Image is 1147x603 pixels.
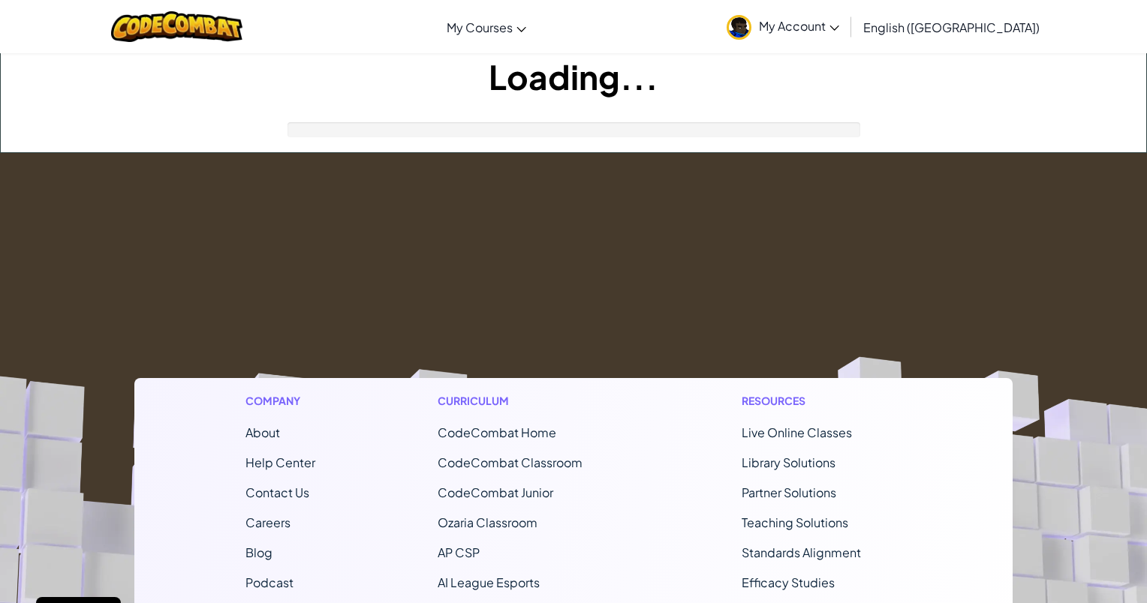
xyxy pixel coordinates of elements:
[742,514,848,530] a: Teaching Solutions
[863,19,1040,35] span: English ([GEOGRAPHIC_DATA])
[438,484,553,500] a: CodeCombat Junior
[742,484,836,500] a: Partner Solutions
[245,514,291,530] a: Careers
[245,393,315,409] h1: Company
[742,393,902,409] h1: Resources
[245,574,294,590] a: Podcast
[742,544,861,560] a: Standards Alignment
[438,514,537,530] a: Ozaria Classroom
[719,3,847,50] a: My Account
[742,454,835,470] a: Library Solutions
[245,544,272,560] a: Blog
[856,7,1047,47] a: English ([GEOGRAPHIC_DATA])
[727,15,751,40] img: avatar
[439,7,534,47] a: My Courses
[438,544,480,560] a: AP CSP
[1,53,1146,100] h1: Loading...
[438,574,540,590] a: AI League Esports
[438,454,583,470] a: CodeCombat Classroom
[438,424,556,440] span: CodeCombat Home
[447,19,513,35] span: My Courses
[111,11,242,42] img: CodeCombat logo
[245,454,315,470] a: Help Center
[245,484,309,500] span: Contact Us
[759,18,839,34] span: My Account
[742,424,852,440] a: Live Online Classes
[245,424,280,440] a: About
[438,393,619,409] h1: Curriculum
[742,574,835,590] a: Efficacy Studies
